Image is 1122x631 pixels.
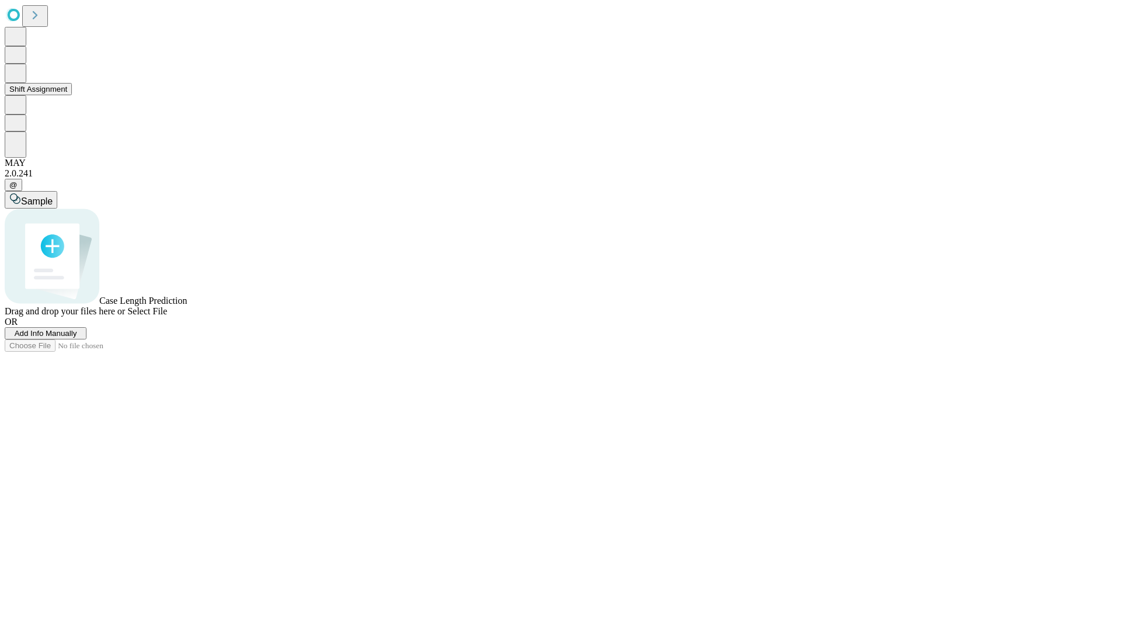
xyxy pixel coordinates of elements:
[5,191,57,209] button: Sample
[127,306,167,316] span: Select File
[9,181,18,189] span: @
[5,168,1117,179] div: 2.0.241
[99,296,187,306] span: Case Length Prediction
[15,329,77,338] span: Add Info Manually
[5,158,1117,168] div: MAY
[5,327,86,339] button: Add Info Manually
[5,317,18,327] span: OR
[5,179,22,191] button: @
[21,196,53,206] span: Sample
[5,83,72,95] button: Shift Assignment
[5,306,125,316] span: Drag and drop your files here or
